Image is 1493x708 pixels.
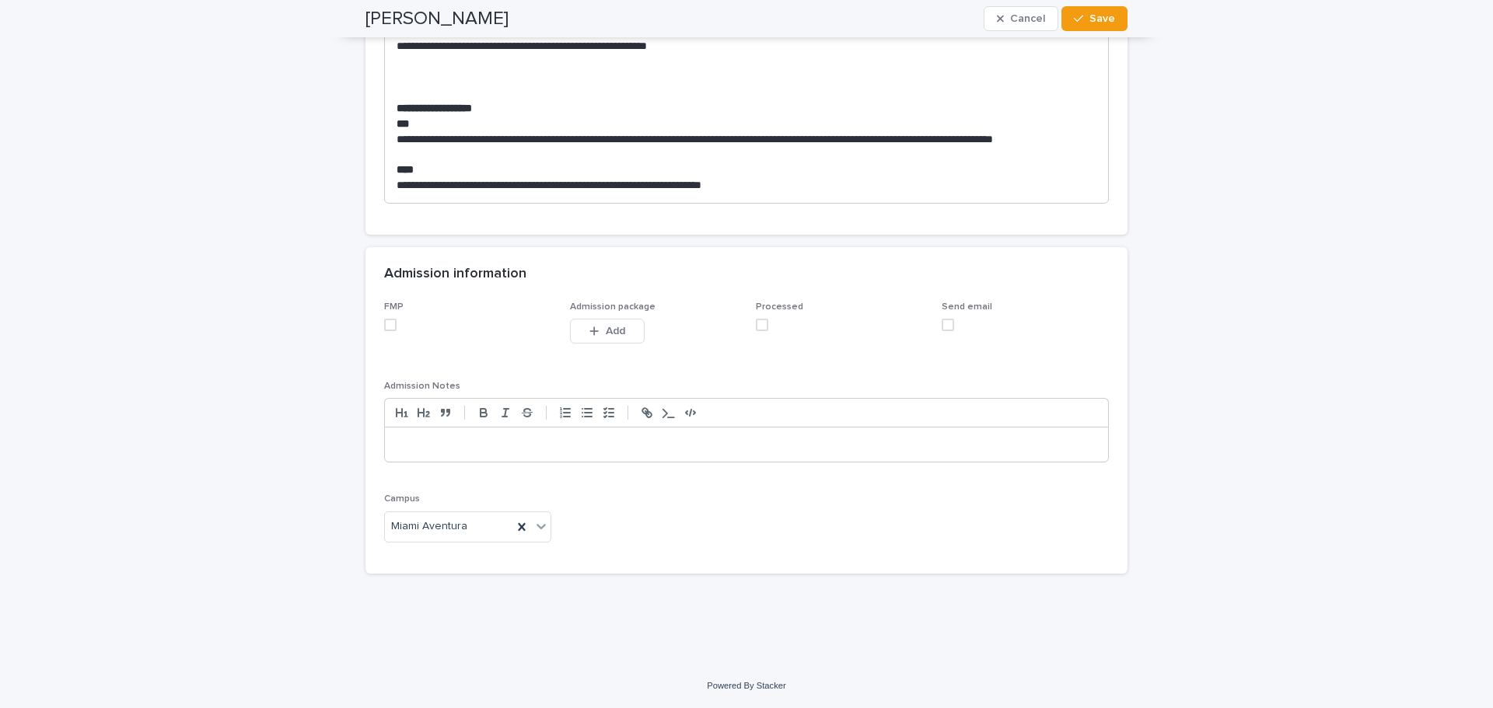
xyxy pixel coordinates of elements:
[365,8,509,30] h2: [PERSON_NAME]
[1089,13,1115,24] span: Save
[756,302,803,312] span: Processed
[570,302,656,312] span: Admission package
[384,266,526,283] h2: Admission information
[384,382,460,391] span: Admission Notes
[570,319,645,344] button: Add
[384,302,404,312] span: FMP
[707,681,785,690] a: Powered By Stacker
[942,302,992,312] span: Send email
[606,326,625,337] span: Add
[1010,13,1045,24] span: Cancel
[1061,6,1128,31] button: Save
[391,518,467,535] span: Miami Aventura
[984,6,1058,31] button: Cancel
[384,494,420,504] span: Campus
